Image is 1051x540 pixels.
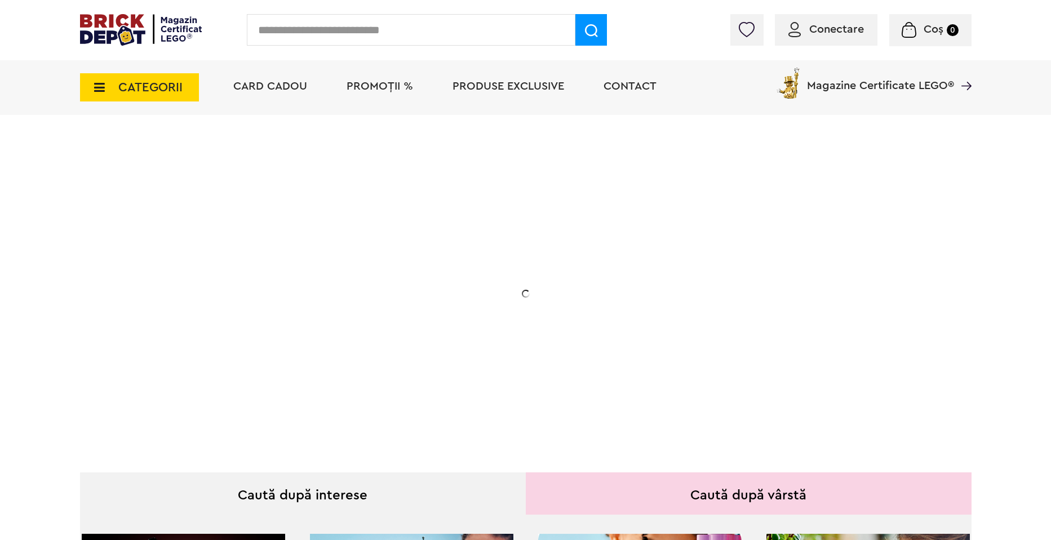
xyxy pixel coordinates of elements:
[807,65,954,91] span: Magazine Certificate LEGO®
[160,279,385,326] h2: La două seturi LEGO de adulți achiziționate din selecție! În perioada 12 - [DATE]!
[160,227,385,268] h1: 20% Reducere!
[947,24,959,36] small: 0
[160,352,385,366] div: Explorează
[788,24,864,35] a: Conectare
[347,81,413,92] a: PROMOȚII %
[809,24,864,35] span: Conectare
[526,472,972,515] div: Caută după vârstă
[118,81,183,94] span: CATEGORII
[954,65,972,77] a: Magazine Certificate LEGO®
[80,472,526,515] div: Caută după interese
[604,81,657,92] a: Contact
[453,81,564,92] a: Produse exclusive
[233,81,307,92] a: Card Cadou
[924,24,943,35] span: Coș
